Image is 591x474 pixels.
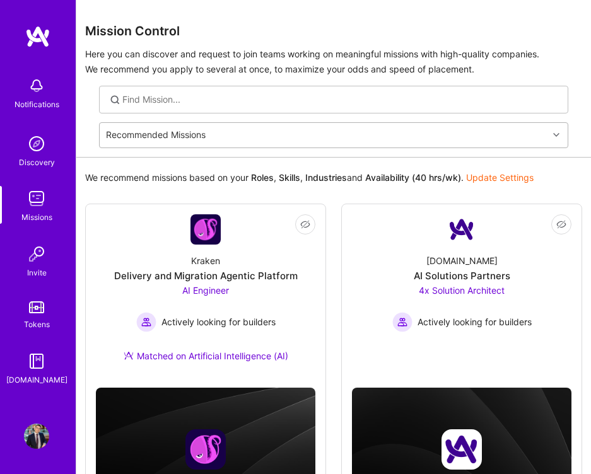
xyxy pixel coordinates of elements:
i: icon Chevron [553,132,559,138]
div: Tokens [24,318,50,331]
a: Update Settings [466,172,534,183]
div: Invite [27,267,47,279]
img: Ateam Purple Icon [124,350,134,361]
div: Discovery [19,156,55,169]
a: User Avatar [21,424,52,449]
p: Here you can discover and request to join teams working on meaningful missions with high-quality ... [85,47,582,77]
div: Recommended Missions [106,129,206,142]
div: Missions [21,211,52,224]
div: AI Solutions Partners [414,270,510,282]
span: Actively looking for builders [418,316,532,328]
img: Company Logo [190,214,221,245]
div: Delivery and Migration Agentic Platform [114,270,298,282]
span: AI Engineer [182,285,229,296]
img: bell [24,73,49,98]
span: 4x Solution Architect [419,285,505,296]
b: Roles [251,172,274,183]
b: Industries [305,172,347,183]
i: icon EyeClosed [300,219,310,229]
img: Actively looking for builders [392,312,413,332]
a: Company LogoKrakenDelivery and Migration Agentic PlatformAI Engineer Actively looking for builder... [96,214,315,377]
div: [DOMAIN_NAME] [426,255,498,267]
img: guide book [24,349,49,374]
input: Find Mission... [122,93,559,106]
a: Company Logo[DOMAIN_NAME]AI Solutions Partners4x Solution Architect Actively looking for builders... [352,214,571,357]
div: [DOMAIN_NAME] [6,374,67,386]
b: Skills [279,172,300,183]
span: Actively looking for builders [161,316,276,328]
img: Invite [24,241,49,267]
i: icon SearchGrey [108,93,122,107]
b: Availability (40 hrs/wk) [365,172,461,183]
img: logo [25,25,50,48]
img: discovery [24,131,49,156]
div: Matched on Artificial Intelligence (AI) [124,350,288,362]
img: teamwork [24,186,49,211]
i: icon EyeClosed [556,219,566,229]
img: Company logo [442,429,482,470]
div: Kraken [191,255,220,267]
img: Company logo [185,429,226,470]
div: Notifications [15,98,59,111]
p: We recommend missions based on your , , and . [85,171,534,184]
img: tokens [29,301,44,313]
h3: Mission Control [85,24,582,39]
img: Company Logo [447,214,477,245]
img: Actively looking for builders [136,312,156,332]
img: User Avatar [24,424,49,449]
